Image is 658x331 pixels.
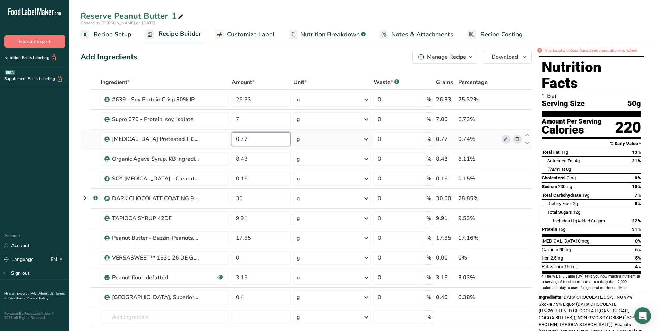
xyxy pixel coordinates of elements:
[436,273,456,282] div: 3.15
[436,254,456,262] div: 0.00
[539,295,563,300] span: Ingredients:
[436,155,456,163] div: 8.43
[436,175,456,183] div: 0.16
[632,218,641,223] span: 22%
[458,234,499,242] div: 17.16%
[547,158,574,163] span: Saturated Fat
[458,273,499,282] div: 3.03%
[633,255,641,261] span: 15%
[4,291,65,301] a: Terms & Conditions .
[297,313,300,321] div: g
[297,194,300,203] div: g
[458,214,499,222] div: 9.53%
[30,291,39,296] a: FAQ .
[80,51,137,63] div: Add Ingredients
[293,78,307,86] span: Unit
[112,254,199,262] div: VERSASWEET™ 1531 26 DE Glucose Syrup
[297,155,300,163] div: g
[436,115,456,124] div: 7.00
[467,27,523,42] a: Recipe Costing
[4,253,34,265] a: Language
[480,30,523,39] span: Recipe Costing
[458,155,499,163] div: 8.11%
[542,93,641,100] div: 1 Bar
[412,50,477,64] button: Manage Recipe
[542,118,601,125] div: Amount Per Serving
[573,201,578,206] span: 2g
[542,238,577,244] span: [MEDICAL_DATA]
[427,53,466,61] div: Manage Recipe
[4,312,65,320] div: Powered By FoodLabelMaker © 2025 All Rights Reserved
[112,155,199,163] div: Organic Agave Syrup, KB Ingredients
[632,158,641,163] span: 21%
[436,234,456,242] div: 17.85
[4,291,29,296] a: Hire an Expert .
[458,254,499,262] div: 0%
[635,201,641,206] span: 8%
[566,167,571,172] span: 0g
[542,150,560,155] span: Total Fat
[582,193,589,198] span: 19g
[575,158,580,163] span: 4g
[4,35,65,48] button: Hire an Expert
[635,264,641,269] span: 4%
[632,150,641,155] span: 13%
[542,184,557,189] span: Sodium
[458,78,488,86] span: Percentage
[101,78,130,86] span: Ingredient
[297,214,300,222] div: g
[104,196,110,201] img: Sub Recipe
[458,115,499,124] div: 6.73%
[80,27,131,42] a: Recipe Setup
[632,227,641,232] span: 31%
[436,194,456,203] div: 30.00
[227,30,275,39] span: Customize Label
[570,218,577,223] span: 11g
[297,175,300,183] div: g
[567,175,576,180] span: 0mg
[542,247,558,252] span: Calcium
[379,27,453,42] a: Notes & Attachments
[297,254,300,262] div: g
[300,30,360,39] span: Nutrition Breakdown
[297,135,300,143] div: g
[297,115,300,124] div: g
[561,150,568,155] span: 11g
[547,210,572,215] span: Total Sugars
[578,238,589,244] span: 0mcg
[542,59,641,91] h1: Nutrition Facts
[159,29,201,39] span: Recipe Builder
[542,125,601,135] div: Calories
[542,264,563,269] span: Potassium
[542,193,581,198] span: Total Carbohydrate
[51,255,65,264] div: EN
[436,135,456,143] div: 0.77
[436,78,453,86] span: Grams
[297,234,300,242] div: g
[558,227,565,232] span: 16g
[297,293,300,302] div: g
[564,264,578,269] span: 150mg
[573,210,580,215] span: 12g
[635,193,641,198] span: 7%
[458,293,499,302] div: 0.38%
[101,310,229,324] input: Add Ingredient
[458,194,499,203] div: 28.85%
[615,118,641,137] div: 220
[112,214,199,222] div: TAPIOCA SYRUP 42DE
[492,53,518,61] span: Download
[547,167,559,172] i: Trans
[542,139,641,148] section: % Daily Value *
[634,307,651,324] div: Open Intercom Messenger
[627,100,641,108] span: 50g
[436,214,456,222] div: 9.91
[374,78,399,86] div: Waste
[542,227,557,232] span: Protein
[547,167,565,172] span: Fat
[635,238,641,244] span: 0%
[542,274,641,291] section: * The % Daily Value (DV) tells you how much a nutrient in a serving of food contributes to a dail...
[547,201,572,206] span: Dietary Fiber
[112,194,199,203] div: DARK CHOCOLATE COATING 97% Skokie / 3% Liquor
[297,95,300,104] div: g
[112,115,199,124] div: Supro 670 - Protein, soy, isolate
